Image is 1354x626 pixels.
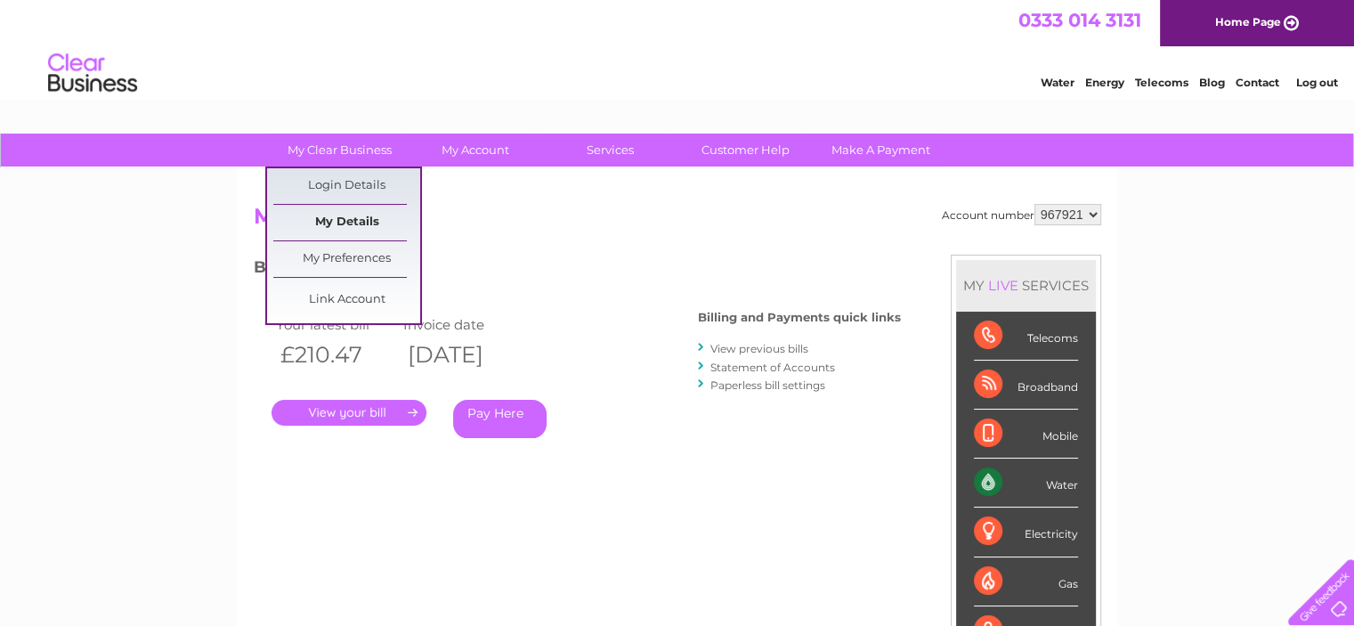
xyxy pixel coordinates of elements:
[272,400,426,426] a: .
[807,134,954,167] a: Make A Payment
[710,342,808,355] a: View previous bills
[974,361,1078,410] div: Broadband
[257,10,1099,86] div: Clear Business is a trading name of Verastar Limited (registered in [GEOGRAPHIC_DATA] No. 3667643...
[956,260,1096,311] div: MY SERVICES
[1135,76,1188,89] a: Telecoms
[273,168,420,204] a: Login Details
[974,459,1078,508] div: Water
[672,134,819,167] a: Customer Help
[1199,76,1225,89] a: Blog
[401,134,548,167] a: My Account
[1041,76,1074,89] a: Water
[1295,76,1337,89] a: Log out
[1236,76,1279,89] a: Contact
[710,361,835,374] a: Statement of Accounts
[399,337,527,373] th: [DATE]
[985,277,1022,294] div: LIVE
[272,337,400,373] th: £210.47
[273,241,420,277] a: My Preferences
[254,255,901,286] h3: Bills and Payments
[47,46,138,101] img: logo.png
[710,378,825,392] a: Paperless bill settings
[266,134,413,167] a: My Clear Business
[698,311,901,324] h4: Billing and Payments quick links
[537,134,684,167] a: Services
[273,205,420,240] a: My Details
[273,282,420,318] a: Link Account
[1018,9,1141,31] a: 0333 014 3131
[974,410,1078,459] div: Mobile
[974,557,1078,606] div: Gas
[1085,76,1124,89] a: Energy
[399,313,527,337] td: Invoice date
[974,312,1078,361] div: Telecoms
[974,508,1078,557] div: Electricity
[942,204,1101,225] div: Account number
[254,204,1101,238] h2: My Account
[453,400,547,438] a: Pay Here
